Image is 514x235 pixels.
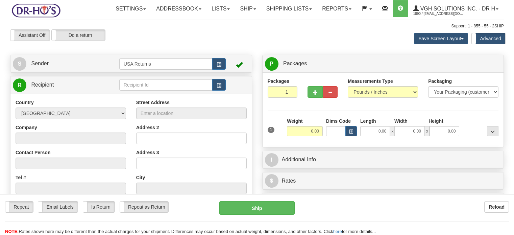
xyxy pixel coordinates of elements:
[287,118,302,124] label: Weight
[317,0,357,17] a: Reports
[489,204,505,210] b: Reload
[16,124,37,131] label: Company
[151,0,206,17] a: Addressbook
[265,153,501,167] a: IAdditional Info
[13,57,26,71] span: S
[268,127,275,133] span: 1
[261,0,317,17] a: Shipping lists
[283,61,307,66] span: Packages
[265,174,501,188] a: $Rates
[31,61,49,66] span: Sender
[498,83,513,152] iframe: chat widget
[10,2,62,19] img: logo1890.jpg
[5,229,19,234] span: NOTE:
[413,10,464,17] span: 1890 / [EMAIL_ADDRESS][DOMAIN_NAME]
[235,0,261,17] a: Ship
[5,202,33,212] label: Repeat
[428,78,452,85] label: Packaging
[348,78,393,85] label: Measurements Type
[13,57,119,71] a: S Sender
[13,78,107,92] a: R Recipient
[10,30,50,41] label: Assistant Off
[38,202,78,212] label: Email Labels
[31,82,54,88] span: Recipient
[414,33,468,44] button: Save Screen Layout
[487,126,498,136] div: ...
[360,118,376,124] label: Length
[268,78,290,85] label: Packages
[120,202,168,212] label: Repeat as Return
[429,118,443,124] label: Height
[394,118,408,124] label: Width
[136,99,170,106] label: Street Address
[111,0,151,17] a: Settings
[390,126,395,136] span: x
[265,153,278,167] span: I
[472,33,505,44] label: Advanced
[83,202,115,212] label: Is Return
[136,124,159,131] label: Address 2
[265,57,278,71] span: P
[13,78,26,92] span: R
[16,149,50,156] label: Contact Person
[136,149,159,156] label: Address 3
[16,174,26,181] label: Tel #
[484,201,509,213] button: Reload
[119,58,213,70] input: Sender Id
[265,174,278,188] span: $
[265,57,501,71] a: P Packages
[326,118,351,124] label: Dims Code
[52,30,105,41] label: Do a return
[219,201,295,215] button: Ship
[16,99,34,106] label: Country
[419,6,495,11] span: VGH Solutions Inc. - Dr H
[206,0,235,17] a: Lists
[425,126,430,136] span: x
[408,0,504,17] a: VGH Solutions Inc. - Dr H 1890 / [EMAIL_ADDRESS][DOMAIN_NAME]
[333,229,342,234] a: here
[119,79,213,91] input: Recipient Id
[10,23,504,29] div: Support: 1 - 855 - 55 - 2SHIP
[136,174,145,181] label: City
[136,108,247,119] input: Enter a location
